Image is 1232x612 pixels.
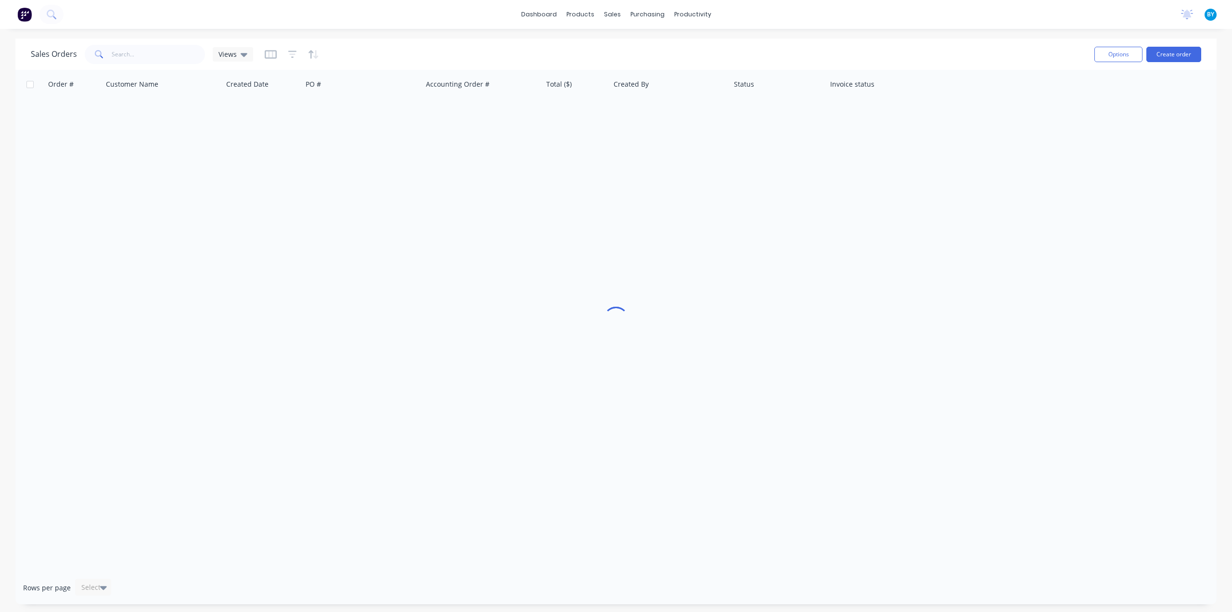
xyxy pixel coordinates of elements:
[106,79,158,89] div: Customer Name
[81,583,106,592] div: Select...
[218,49,237,59] span: Views
[614,79,649,89] div: Created By
[599,7,626,22] div: sales
[562,7,599,22] div: products
[1094,47,1142,62] button: Options
[426,79,489,89] div: Accounting Order #
[17,7,32,22] img: Factory
[1146,47,1201,62] button: Create order
[31,50,77,59] h1: Sales Orders
[112,45,205,64] input: Search...
[226,79,269,89] div: Created Date
[306,79,321,89] div: PO #
[23,583,71,593] span: Rows per page
[48,79,74,89] div: Order #
[546,79,572,89] div: Total ($)
[669,7,716,22] div: productivity
[830,79,874,89] div: Invoice status
[516,7,562,22] a: dashboard
[734,79,754,89] div: Status
[1207,10,1214,19] span: BY
[626,7,669,22] div: purchasing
